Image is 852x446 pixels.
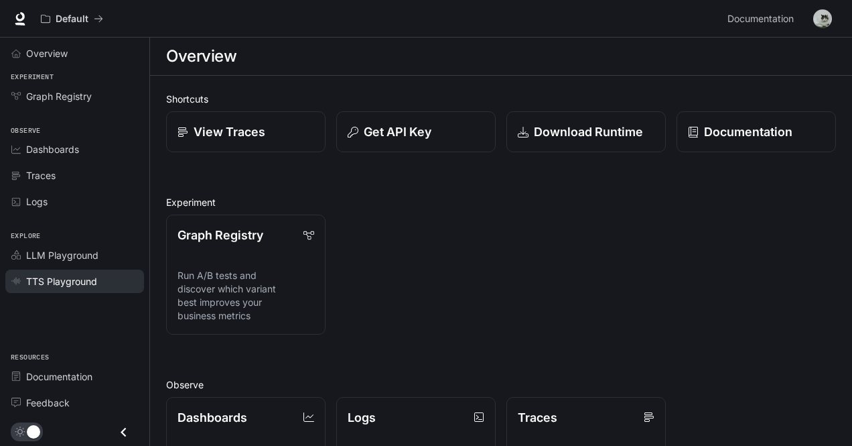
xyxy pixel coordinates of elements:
[166,43,236,70] h1: Overview
[809,5,836,32] button: User avatar
[5,243,144,267] a: LLM Playground
[26,89,92,103] span: Graph Registry
[704,123,792,141] p: Documentation
[727,11,794,27] span: Documentation
[177,269,314,323] p: Run A/B tests and discover which variant best improves your business metrics
[177,408,247,427] p: Dashboards
[194,123,265,141] p: View Traces
[26,274,97,288] span: TTS Playground
[348,408,376,427] p: Logs
[813,9,832,28] img: User avatar
[26,168,56,182] span: Traces
[26,194,48,209] span: Logs
[722,5,804,32] a: Documentation
[5,365,144,388] a: Documentation
[26,46,68,60] span: Overview
[177,226,263,244] p: Graph Registry
[166,215,326,335] a: Graph RegistryRun A/B tests and discover which variant best improves your business metrics
[166,111,326,152] a: View Traces
[5,164,144,187] a: Traces
[5,42,144,65] a: Overview
[26,142,79,156] span: Dashboards
[677,111,836,152] a: Documentation
[506,111,666,152] a: Download Runtime
[534,123,643,141] p: Download Runtime
[56,13,88,25] p: Default
[336,111,496,152] button: Get API Key
[5,391,144,414] a: Feedback
[166,195,836,209] h2: Experiment
[35,5,109,32] button: All workspaces
[26,248,98,262] span: LLM Playground
[27,424,40,439] span: Dark mode toggle
[5,137,144,161] a: Dashboards
[109,419,139,446] button: Close drawer
[5,85,144,108] a: Graph Registry
[26,370,92,384] span: Documentation
[518,408,557,427] p: Traces
[26,396,70,410] span: Feedback
[364,123,431,141] p: Get API Key
[5,270,144,293] a: TTS Playground
[5,190,144,213] a: Logs
[166,92,836,106] h2: Shortcuts
[166,378,836,392] h2: Observe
